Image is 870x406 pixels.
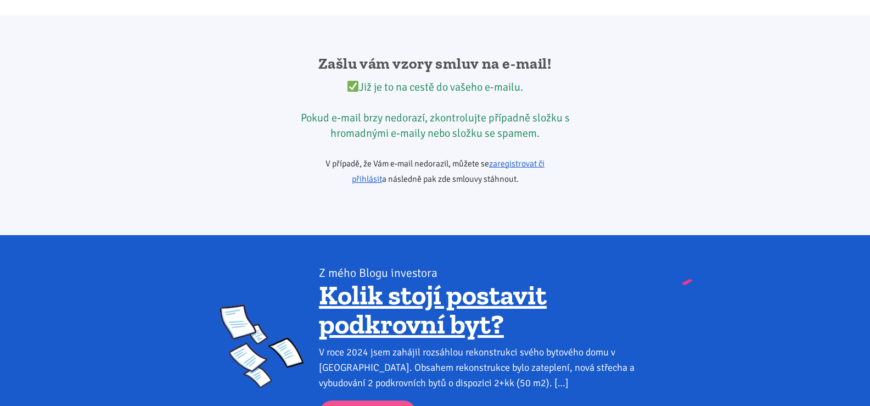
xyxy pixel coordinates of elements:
h2: Zašlu vám vzory smluv na e-mail! [294,54,576,74]
img: ✅ [347,81,358,92]
div: Z mého Blogu investora [319,265,650,281]
a: zaregistrovat či přihlásit [352,158,545,185]
p: V případě, že Vám e-mail nedorazil, můžete se a následně pak zde smlouvy stáhnout. [294,156,576,187]
div: Již je to na cestě do vašeho e-mailu. Pokud e-mail brzy nedorazí, zkontrolujte případně složku s ... [294,80,576,141]
a: Kolik stojí postavit podkrovní byt? [319,279,547,341]
div: V roce 2024 jsem zahájil rozsáhlou rekonstrukci svého bytového domu v [GEOGRAPHIC_DATA]. Obsahem ... [319,344,650,391]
